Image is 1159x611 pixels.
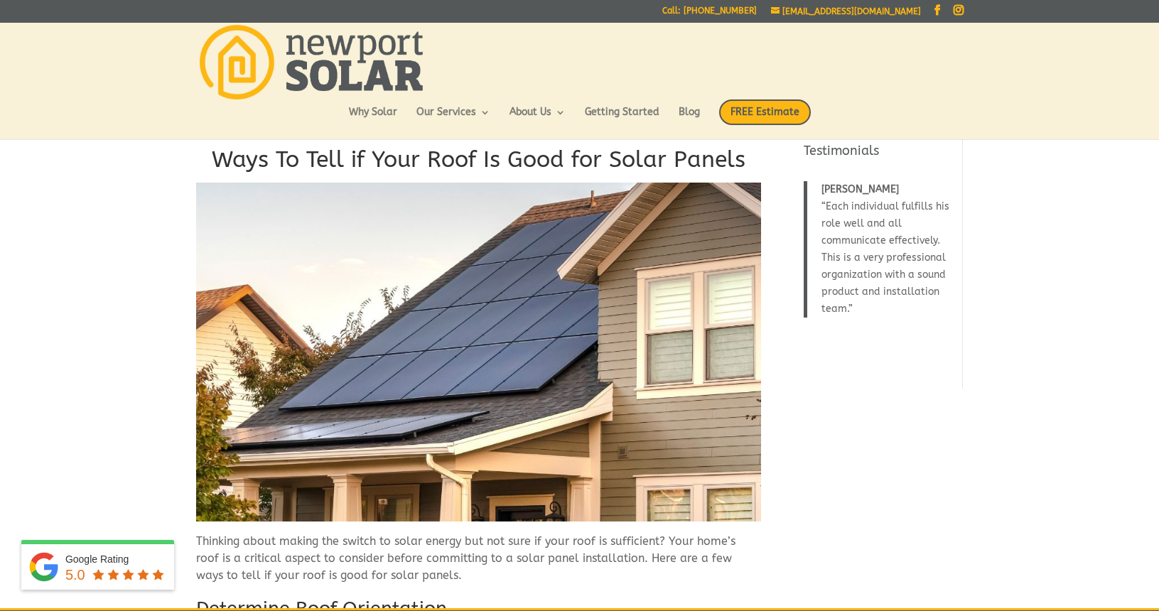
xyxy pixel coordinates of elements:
[719,99,811,139] a: FREE Estimate
[719,99,811,125] span: FREE Estimate
[196,533,761,595] p: Thinking about making the switch to solar energy but not sure if your roof is sufficient? Your ho...
[662,6,757,21] a: Call: [PHONE_NUMBER]
[585,107,659,131] a: Getting Started
[349,107,397,131] a: Why Solar
[771,6,921,16] a: [EMAIL_ADDRESS][DOMAIN_NAME]
[416,107,490,131] a: Our Services
[804,142,954,167] h4: Testimonials
[821,183,899,195] span: [PERSON_NAME]
[65,567,85,583] span: 5.0
[196,144,761,183] h1: Ways To Tell if Your Roof Is Good for Solar Panels
[196,183,761,521] img: Ways To Tell if Your Roof Is Good for Solar Panels
[804,181,954,318] blockquote: Each individual fulfills his role well and all communicate effectively. This is a very profession...
[510,107,566,131] a: About Us
[65,552,167,566] div: Google Rating
[679,107,700,131] a: Blog
[200,25,423,99] img: Newport Solar | Solar Energy Optimized.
